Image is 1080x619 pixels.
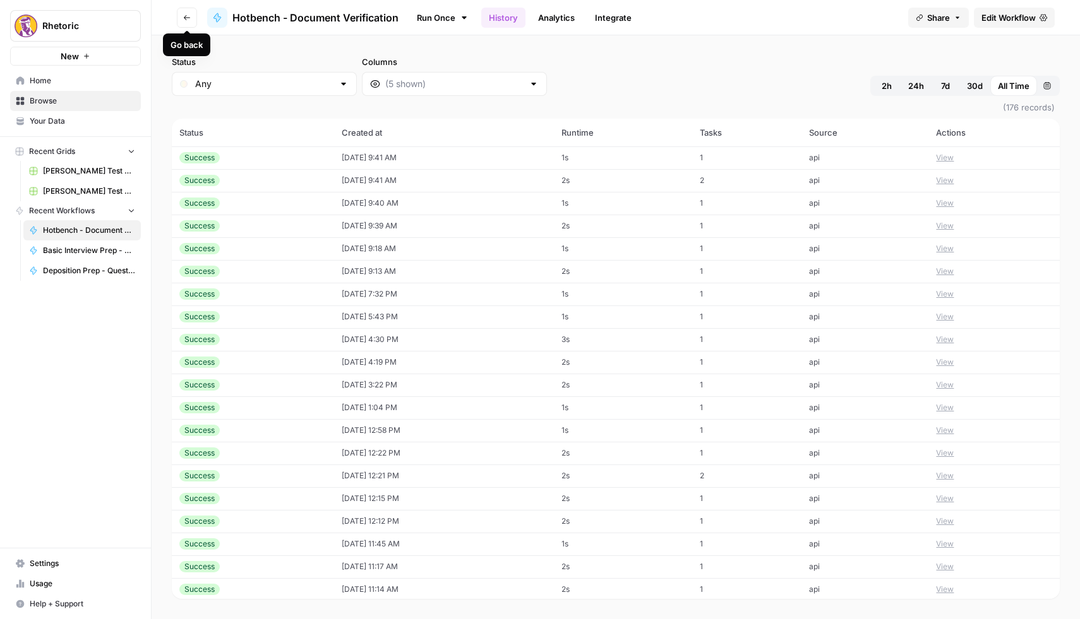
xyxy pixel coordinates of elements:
[179,402,220,413] div: Success
[692,510,801,533] td: 1
[207,8,399,28] a: Hotbench - Document Verification
[334,328,554,351] td: [DATE] 4:30 PM
[179,538,220,550] div: Success
[936,220,954,232] button: View
[29,146,75,157] span: Recent Grids
[873,76,901,96] button: 2h
[692,283,801,305] td: 1
[334,351,554,374] td: [DATE] 4:19 PM
[801,146,929,169] td: api
[171,38,203,51] div: Go back
[10,142,141,161] button: Recent Grids
[692,419,801,442] td: 1
[179,584,220,595] div: Success
[179,243,220,254] div: Success
[179,493,220,504] div: Success
[179,425,220,436] div: Success
[334,419,554,442] td: [DATE] 12:58 PM
[936,402,954,413] button: View
[23,181,141,201] a: [PERSON_NAME] Test Workflow - SERP Overview Grid
[932,76,959,96] button: 7d
[23,220,141,240] a: Hotbench - Document Verification
[334,578,554,601] td: [DATE] 11:14 AM
[554,305,692,328] td: 1s
[10,111,141,131] a: Your Data
[554,578,692,601] td: 2s
[692,555,801,578] td: 1
[554,442,692,464] td: 2s
[43,165,135,177] span: [PERSON_NAME] Test Workflow - Copilot Example Grid
[10,91,141,111] a: Browse
[334,169,554,192] td: [DATE] 9:41 AM
[179,152,220,163] div: Success
[587,8,639,28] a: Integrate
[936,470,954,481] button: View
[936,266,954,277] button: View
[974,8,1055,28] a: Edit Workflow
[981,11,1036,24] span: Edit Workflow
[172,96,1060,119] span: (176 records)
[801,555,929,578] td: api
[801,510,929,533] td: api
[334,533,554,555] td: [DATE] 11:45 AM
[936,425,954,436] button: View
[936,379,954,391] button: View
[334,487,554,510] td: [DATE] 12:15 PM
[554,192,692,215] td: 1s
[801,305,929,328] td: api
[179,266,220,277] div: Success
[692,305,801,328] td: 1
[334,510,554,533] td: [DATE] 12:12 PM
[10,201,141,220] button: Recent Workflows
[172,56,357,68] label: Status
[554,215,692,237] td: 2s
[30,115,135,127] span: Your Data
[334,215,554,237] td: [DATE] 9:39 AM
[801,328,929,351] td: api
[692,146,801,169] td: 1
[692,119,801,146] th: Tasks
[554,237,692,260] td: 1s
[936,447,954,459] button: View
[531,8,582,28] a: Analytics
[692,578,801,601] td: 1
[801,396,929,419] td: api
[554,328,692,351] td: 3s
[43,245,135,256] span: Basic Interview Prep - Question Creator
[801,215,929,237] td: api
[692,351,801,374] td: 1
[15,15,37,37] img: Rhetoric Logo
[692,169,801,192] td: 2
[334,146,554,169] td: [DATE] 9:41 AM
[901,76,932,96] button: 24h
[362,56,547,68] label: Columns
[801,578,929,601] td: api
[801,419,929,442] td: api
[554,351,692,374] td: 2s
[692,260,801,283] td: 1
[30,558,135,569] span: Settings
[936,538,954,550] button: View
[692,464,801,487] td: 2
[554,169,692,192] td: 2s
[936,334,954,345] button: View
[179,379,220,391] div: Success
[941,80,950,92] span: 7d
[554,119,692,146] th: Runtime
[692,487,801,510] td: 1
[959,76,990,96] button: 30d
[195,78,333,90] input: Any
[334,283,554,305] td: [DATE] 7:32 PM
[179,311,220,322] div: Success
[334,464,554,487] td: [DATE] 12:21 PM
[334,305,554,328] td: [DATE] 5:43 PM
[179,516,220,527] div: Success
[334,442,554,464] td: [DATE] 12:22 PM
[936,357,954,368] button: View
[554,419,692,442] td: 1s
[936,516,954,527] button: View
[554,146,692,169] td: 1s
[801,487,929,510] td: api
[801,464,929,487] td: api
[554,396,692,419] td: 1s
